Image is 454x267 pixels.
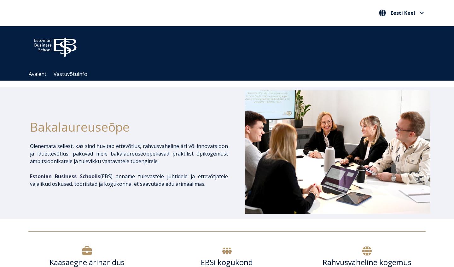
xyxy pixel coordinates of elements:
[54,71,87,77] a: Vastuvõtuinfo
[245,90,430,214] img: Bakalaureusetudengid
[30,173,100,180] span: Estonian Business Schoolis
[30,173,228,188] p: EBS) anname tulevastele juhtidele ja ettevõtjatele vajalikud oskused, tööriistad ja kogukonna, et...
[28,258,145,267] h6: Kaasaegne äriharidus
[377,8,426,18] nav: Vali oma keel
[168,258,285,267] h6: EBSi kogukond
[309,258,426,267] h6: Rahvusvaheline kogemus
[391,10,415,15] span: Eesti Keel
[377,8,426,18] button: Eesti Keel
[29,71,46,77] a: Avaleht
[30,117,228,136] h1: Bakalaureuseõpe
[28,32,82,60] img: ebs_logo2016_white
[30,173,102,180] span: (
[25,68,435,81] div: Navigation Menu
[30,142,228,165] p: Olenemata sellest, kas sind huvitab ettevõtlus, rahvusvaheline äri või innovatsioon ja iduettevõt...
